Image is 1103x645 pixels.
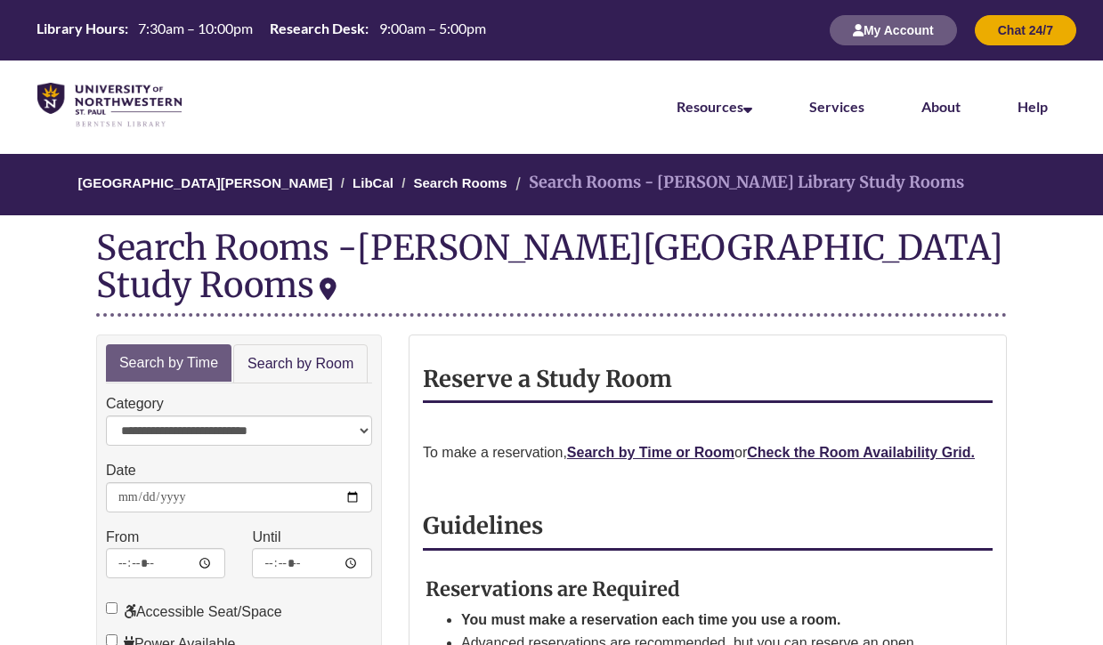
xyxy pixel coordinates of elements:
[106,526,139,549] label: From
[106,344,231,383] a: Search by Time
[461,612,841,627] strong: You must make a reservation each time you use a room.
[29,19,492,40] table: Hours Today
[96,229,1007,316] div: Search Rooms -
[106,602,118,614] input: Accessible Seat/Space
[830,15,957,45] button: My Account
[1018,98,1048,115] a: Help
[423,441,993,464] p: To make a reservation, or
[511,170,964,196] li: Search Rooms - [PERSON_NAME] Library Study Rooms
[37,83,182,128] img: UNWSP Library Logo
[106,601,282,624] label: Accessible Seat/Space
[975,15,1076,45] button: Chat 24/7
[567,445,734,460] a: Search by Time or Room
[77,175,332,190] a: [GEOGRAPHIC_DATA][PERSON_NAME]
[921,98,961,115] a: About
[138,20,253,36] span: 7:30am – 10:00pm
[106,459,136,482] label: Date
[233,344,368,384] a: Search by Room
[29,19,492,42] a: Hours Today
[353,175,393,190] a: LibCal
[379,20,486,36] span: 9:00am – 5:00pm
[677,98,752,115] a: Resources
[830,22,957,37] a: My Account
[423,512,543,540] strong: Guidelines
[96,154,1007,215] nav: Breadcrumb
[29,19,131,38] th: Library Hours:
[263,19,371,38] th: Research Desk:
[252,526,280,549] label: Until
[426,576,680,601] strong: Reservations are Required
[809,98,864,115] a: Services
[413,175,507,190] a: Search Rooms
[747,445,975,460] a: Check the Room Availability Grid.
[975,22,1076,37] a: Chat 24/7
[423,365,672,393] strong: Reserve a Study Room
[96,226,1003,306] div: [PERSON_NAME][GEOGRAPHIC_DATA] Study Rooms
[106,392,164,415] label: Category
